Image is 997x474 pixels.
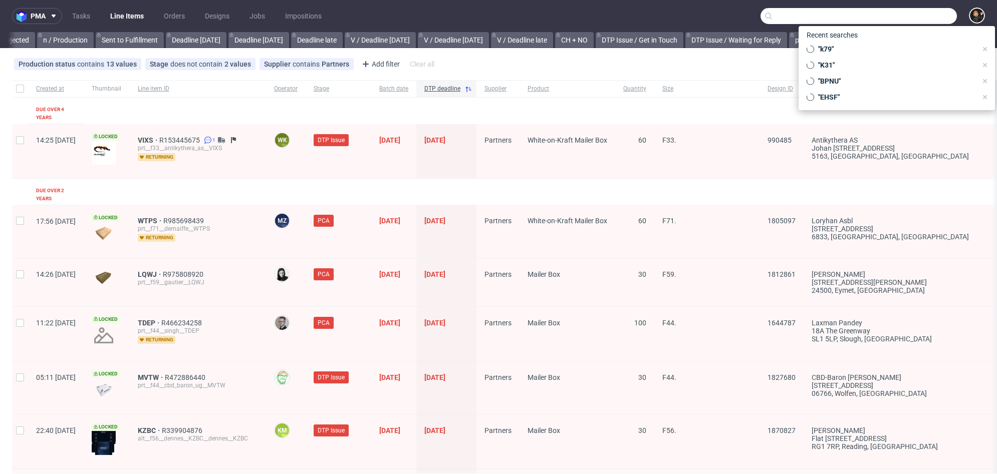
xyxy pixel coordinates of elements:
[484,136,512,144] span: Partners
[768,136,792,144] span: 990485
[138,373,165,381] a: MVTW
[163,217,206,225] span: R985698439
[199,8,235,24] a: Designs
[424,426,445,434] span: [DATE]
[159,136,202,144] a: R153445675
[345,32,416,48] a: V / Deadline [DATE]
[638,136,646,144] span: 60
[36,187,76,203] div: Due over 2 years
[768,319,796,327] span: 1644787
[814,44,977,54] span: "k79"
[224,60,251,68] div: 2 values
[484,217,512,225] span: Partners
[970,9,984,23] img: Dominik Grosicki
[92,214,120,222] span: Locked
[379,85,408,93] span: Batch date
[318,373,345,382] span: DTP Issue
[279,8,328,24] a: Impositions
[662,217,676,225] span: F71.
[638,426,646,434] span: 30
[37,32,94,48] a: n / Production
[293,60,322,68] span: contains
[92,423,120,431] span: Locked
[138,381,258,389] div: prt__f44__cbd_baron_ug__MVTW
[424,270,445,278] span: [DATE]
[528,426,560,434] span: Mailer Box
[264,60,293,68] span: Supplier
[484,426,512,434] span: Partners
[92,315,120,323] span: Locked
[138,136,159,144] a: VIXS
[638,270,646,278] span: 30
[36,217,76,225] span: 17:56 [DATE]
[12,8,62,24] button: pma
[92,370,120,378] span: Locked
[138,144,258,152] div: prt__f33__antikythera_as__VIXS
[662,85,752,93] span: Size
[379,426,400,434] span: [DATE]
[379,319,400,327] span: [DATE]
[634,319,646,327] span: 100
[768,426,796,434] span: 1870827
[166,32,226,48] a: Deadline [DATE]
[484,373,512,381] span: Partners
[768,373,796,381] span: 1827680
[814,76,977,86] span: "BPNU"
[138,270,163,278] a: LQWJ
[662,270,676,278] span: F59.
[138,234,175,242] span: returning
[158,8,191,24] a: Orders
[66,8,96,24] a: Tasks
[92,323,116,347] img: no_design.png
[662,319,676,327] span: F44.
[484,319,512,327] span: Partners
[379,270,400,278] span: [DATE]
[803,27,862,43] span: Recent searches
[424,217,445,225] span: [DATE]
[162,426,204,434] a: R339904876
[92,431,116,455] img: data
[161,319,204,327] span: R466234258
[768,217,796,225] span: 1805097
[92,227,116,240] img: data
[17,11,31,22] img: logo
[408,57,436,71] div: Clear all
[814,60,977,70] span: "K31"
[358,56,402,72] div: Add filter
[165,373,207,381] a: R472886440
[638,217,646,225] span: 60
[275,267,289,281] img: Zuzanna Garbala
[291,32,343,48] a: Deadline late
[138,225,258,233] div: prt__f71__demaiffe__WTPS
[528,373,560,381] span: Mailer Box
[138,426,162,434] a: KZBC
[275,214,289,228] figcaption: MZ
[424,319,445,327] span: [DATE]
[212,136,215,144] span: 1
[528,217,607,225] span: White-on-Kraft Mailer Box
[163,270,205,278] a: R975808920
[275,423,289,437] figcaption: KM
[275,370,289,384] img: Jakub Gruszewski
[491,32,553,48] a: V / Deadline late
[138,327,258,335] div: prt__f44__singh__TDEP
[138,153,175,161] span: returning
[814,92,977,102] span: "EHSF"
[228,32,289,48] a: Deadline [DATE]
[379,217,400,225] span: [DATE]
[275,316,289,330] img: Krystian Gaza
[379,136,400,144] span: [DATE]
[555,32,594,48] a: CH + NO
[138,217,163,225] span: WTPS
[138,434,258,442] div: alt__f56__dennes__KZBC__dennes__KZBC
[789,32,826,48] a: pre-DTP
[138,278,258,286] div: prt__f59__gautier__LQWJ
[623,85,646,93] span: Quantity
[768,85,796,93] span: Design ID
